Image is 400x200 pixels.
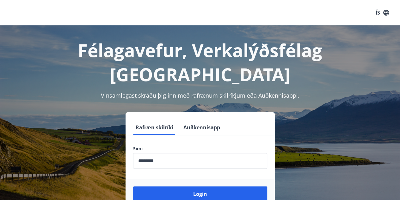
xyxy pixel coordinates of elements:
[181,120,223,135] button: Auðkennisapp
[101,92,299,99] span: Vinsamlegast skráðu þig inn með rafrænum skilríkjum eða Auðkennisappi.
[133,120,176,135] button: Rafræn skilríki
[133,145,267,152] label: Sími
[8,38,392,86] h1: Félagavefur, Verkalýðsfélag [GEOGRAPHIC_DATA]
[372,7,392,18] button: ÍS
